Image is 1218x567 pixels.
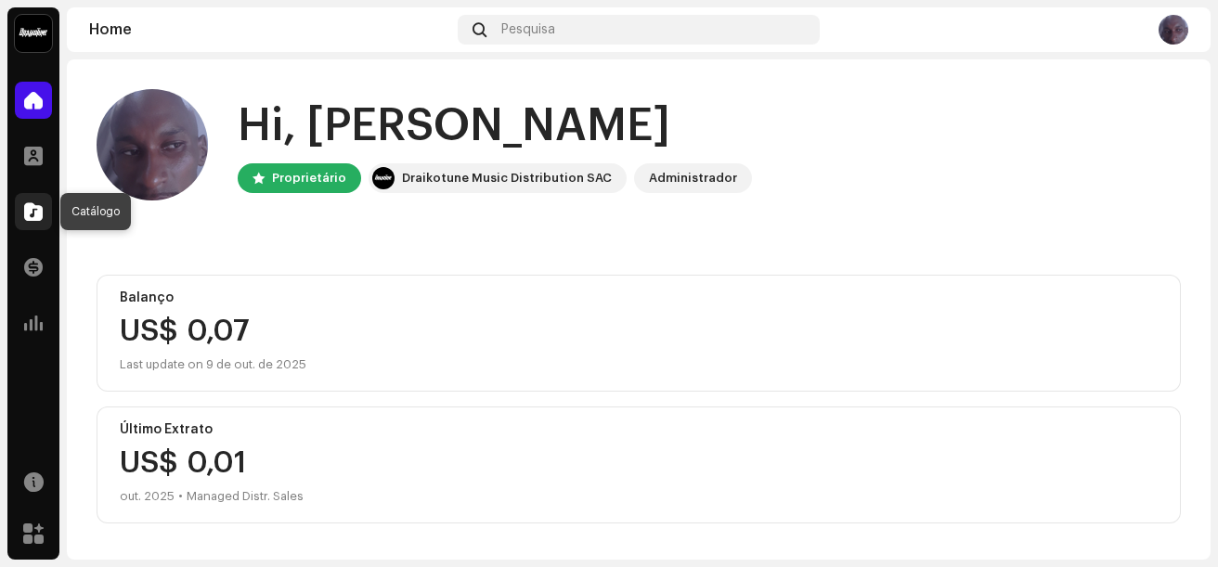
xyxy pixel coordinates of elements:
div: Draikotune Music Distribution SAC [402,167,612,189]
div: Hi, [PERSON_NAME] [238,97,752,156]
div: Último Extrato [120,422,1158,437]
div: Proprietário [272,167,346,189]
img: 10370c6a-d0e2-4592-b8a2-38f444b0ca44 [15,15,52,52]
div: Home [89,22,450,37]
div: Last update on 9 de out. de 2025 [120,354,1158,376]
re-o-card-value: Último Extrato [97,406,1181,523]
img: 91d20c97-c360-4191-92d3-8879cdea1268 [97,89,208,200]
div: Balanço [120,290,1158,305]
re-o-card-value: Balanço [97,275,1181,392]
span: Pesquisa [501,22,555,37]
img: 10370c6a-d0e2-4592-b8a2-38f444b0ca44 [372,167,395,189]
div: • [178,485,183,508]
div: Administrador [649,167,737,189]
div: Managed Distr. Sales [187,485,304,508]
img: 91d20c97-c360-4191-92d3-8879cdea1268 [1159,15,1188,45]
div: out. 2025 [120,485,175,508]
